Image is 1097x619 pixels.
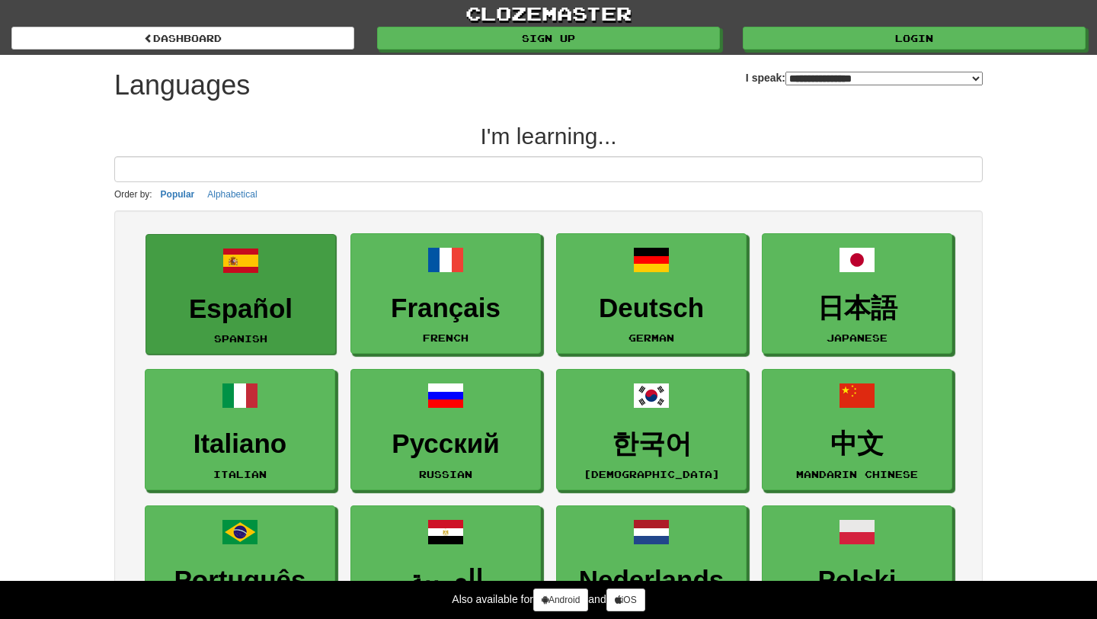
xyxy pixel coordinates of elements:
[114,123,983,149] h2: I'm learning...
[746,70,983,85] label: I speak:
[785,72,983,85] select: I speak:
[153,566,327,595] h3: Português
[556,369,747,490] a: 한국어[DEMOGRAPHIC_DATA]
[154,294,328,324] h3: Español
[153,429,327,459] h3: Italiano
[762,369,952,490] a: 中文Mandarin Chinese
[564,293,738,323] h3: Deutsch
[214,333,267,344] small: Spanish
[419,469,472,479] small: Russian
[114,189,152,200] small: Order by:
[628,332,674,343] small: German
[359,293,533,323] h3: Français
[606,589,645,611] a: iOS
[146,234,336,355] a: EspañolSpanish
[203,186,261,203] button: Alphabetical
[827,332,888,343] small: Japanese
[762,233,952,354] a: 日本語Japanese
[377,27,720,50] a: Sign up
[114,70,250,101] h1: Languages
[533,589,588,611] a: Android
[743,27,1086,50] a: Login
[11,27,354,50] a: dashboard
[770,429,944,459] h3: 中文
[423,332,469,343] small: French
[350,369,541,490] a: РусскийRussian
[359,566,533,595] h3: العربية
[564,566,738,595] h3: Nederlands
[556,233,747,354] a: DeutschGerman
[796,469,918,479] small: Mandarin Chinese
[145,369,335,490] a: ItalianoItalian
[359,429,533,459] h3: Русский
[213,469,267,479] small: Italian
[564,429,738,459] h3: 한국어
[350,233,541,354] a: FrançaisFrench
[770,566,944,595] h3: Polski
[156,186,200,203] button: Popular
[770,293,944,323] h3: 日本語
[584,469,720,479] small: [DEMOGRAPHIC_DATA]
